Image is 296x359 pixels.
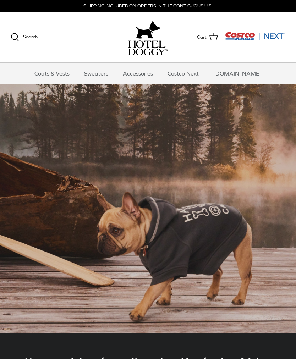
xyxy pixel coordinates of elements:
[11,33,38,42] a: Search
[116,63,159,84] a: Accessories
[207,63,268,84] a: [DOMAIN_NAME]
[128,40,168,55] img: hoteldoggycom
[136,19,160,40] img: hoteldoggy.com
[225,36,285,42] a: Visit Costco Next
[78,63,115,84] a: Sweaters
[225,32,285,40] img: Costco Next
[197,33,218,42] a: Cart
[161,63,205,84] a: Costco Next
[23,34,38,39] span: Search
[28,63,76,84] a: Coats & Vests
[128,19,168,55] a: hoteldoggy.com hoteldoggycom
[197,34,207,41] span: Cart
